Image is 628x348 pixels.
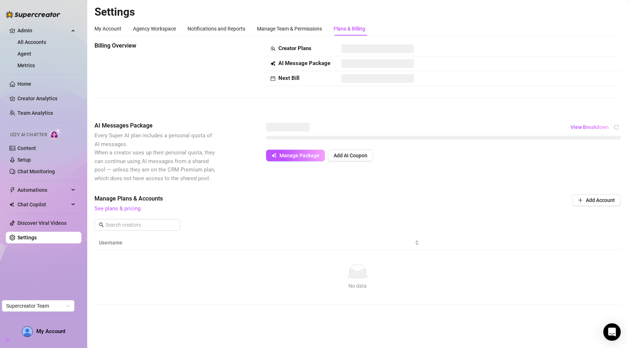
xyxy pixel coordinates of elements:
a: All Accounts [17,39,46,45]
a: Agent [17,51,31,57]
span: My Account [36,328,65,335]
a: See plans & pricing [94,205,141,212]
button: Add Account [572,194,621,206]
span: reload [614,125,619,130]
span: Admin [17,25,69,36]
span: search [99,222,104,227]
a: Home [17,81,31,87]
a: Settings [17,235,37,240]
strong: Next Bill [278,75,299,81]
span: thunderbolt [9,187,15,193]
div: My Account [94,25,121,33]
span: View Breakdown [571,124,609,130]
div: Agency Workspace [133,25,176,33]
div: No data [102,282,613,290]
span: Add Account [586,197,615,203]
span: team [270,46,275,51]
div: Open Intercom Messenger [603,323,621,341]
a: Chat Monitoring [17,169,55,174]
a: Setup [17,157,31,163]
span: AI Messages Package [94,121,217,130]
a: Team Analytics [17,110,53,116]
img: AD_cMMTxCeTpmN1d5MnKJ1j-_uXZCpTKapSSqNGg4PyXtR_tCW7gZXTNmFz2tpVv9LSyNV7ff1CaS4f4q0HLYKULQOwoM5GQR... [22,327,32,337]
th: Username [94,236,423,250]
span: Username [99,239,413,247]
input: Search creators [105,221,170,229]
span: Chat Copilot [17,199,69,210]
strong: Creator Plans [278,45,311,52]
img: logo-BBDzfeDw.svg [6,11,60,18]
span: crown [9,28,15,33]
span: plus [578,198,583,203]
div: Notifications and Reports [188,25,245,33]
img: Chat Copilot [9,202,14,207]
span: Every Super AI plan includes a personal quota of AI messages. When a creator uses up their person... [94,132,215,182]
div: Manage Team & Permissions [257,25,322,33]
img: AI Chatter [50,129,61,139]
div: Plans & Billing [334,25,365,33]
strong: AI Message Package [278,60,330,66]
button: Add AI Coupon [328,150,373,161]
span: Supercreator Team [6,300,70,311]
span: Add AI Coupon [334,153,367,158]
span: Automations [17,184,69,196]
span: calendar [270,76,275,81]
h2: Settings [94,5,621,19]
span: Izzy AI Chatter [10,131,47,138]
span: build [4,338,9,343]
a: Metrics [17,62,35,68]
a: Creator Analytics [17,93,76,104]
span: Manage Plans & Accounts [94,194,523,203]
span: Billing Overview [94,41,217,50]
button: View Breakdown [570,121,609,133]
span: Manage Package [279,153,319,158]
button: Manage Package [266,150,325,161]
a: Content [17,145,36,151]
a: Discover Viral Videos [17,220,67,226]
